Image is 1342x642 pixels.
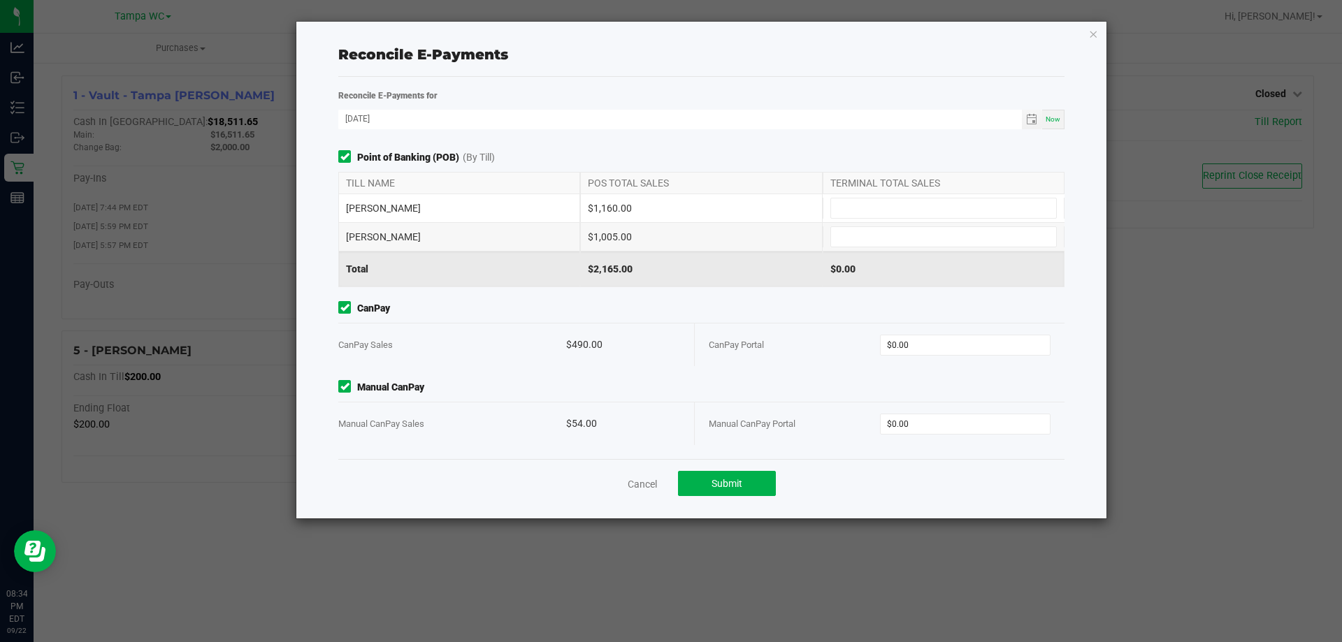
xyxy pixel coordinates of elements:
div: POS TOTAL SALES [580,173,822,194]
div: $1,005.00 [580,223,822,251]
div: [PERSON_NAME] [338,223,580,251]
div: $0.00 [823,251,1065,286]
button: Submit [678,471,776,496]
div: Total [338,251,580,286]
div: Reconcile E-Payments [338,44,1065,65]
form-toggle: Include in reconciliation [338,150,357,165]
strong: CanPay [357,301,390,316]
span: Submit [712,478,742,489]
span: CanPay Portal [709,340,764,350]
div: $2,165.00 [580,251,822,286]
span: Manual CanPay Portal [709,418,795,429]
div: TILL NAME [338,173,580,194]
strong: Reconcile E-Payments for [338,91,438,101]
iframe: Resource center [14,530,56,572]
span: (By Till) [463,150,495,165]
span: Now [1046,115,1060,123]
div: [PERSON_NAME] [338,194,580,222]
a: Cancel [628,477,657,491]
div: $490.00 [566,323,680,366]
span: Toggle calendar [1022,110,1042,129]
div: $54.00 [566,402,680,445]
span: CanPay Sales [338,340,393,350]
input: Date [338,110,1022,127]
strong: Manual CanPay [357,380,424,395]
div: $1,160.00 [580,194,822,222]
form-toggle: Include in reconciliation [338,380,357,395]
form-toggle: Include in reconciliation [338,301,357,316]
span: Manual CanPay Sales [338,418,424,429]
div: TERMINAL TOTAL SALES [823,173,1065,194]
strong: Point of Banking (POB) [357,150,459,165]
